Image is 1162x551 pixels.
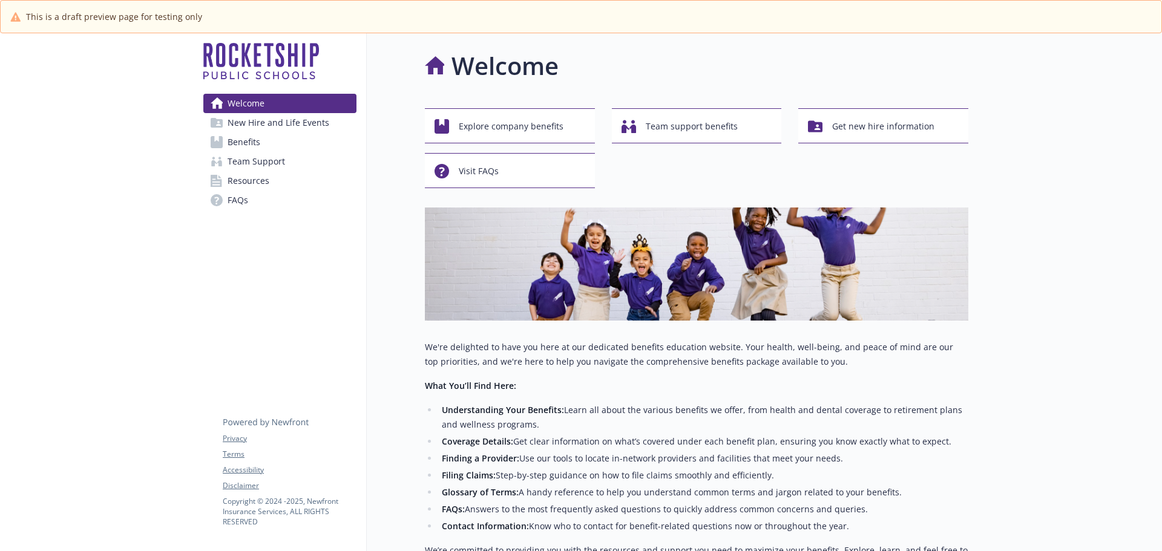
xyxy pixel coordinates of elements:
img: overview page banner [425,207,968,321]
strong: What You’ll Find Here: [425,380,516,391]
li: Get clear information on what’s covered under each benefit plan, ensuring you know exactly what t... [438,434,968,449]
span: Welcome [228,94,264,113]
a: Resources [203,171,356,191]
span: Team support benefits [646,115,738,138]
span: FAQs [228,191,248,210]
button: Get new hire information [798,108,968,143]
a: Terms [223,449,356,460]
strong: Finding a Provider: [442,452,519,464]
span: This is a draft preview page for testing only [26,10,202,23]
span: Benefits [228,132,260,152]
li: A handy reference to help you understand common terms and jargon related to your benefits. [438,485,968,500]
p: We're delighted to have you here at our dedicated benefits education website. Your health, well-b... [425,340,968,369]
li: Learn all about the various benefits we offer, from health and dental coverage to retirement plan... [438,403,968,432]
li: Know who to contact for benefit-related questions now or throughout the year. [438,519,968,533]
strong: Glossary of Terms: [442,486,519,498]
a: New Hire and Life Events [203,113,356,132]
button: Team support benefits [612,108,782,143]
strong: Filing Claims: [442,469,496,481]
span: Visit FAQs [459,160,499,183]
a: Team Support [203,152,356,171]
h1: Welcome [451,48,559,84]
a: FAQs [203,191,356,210]
strong: Contact Information: [442,520,529,532]
span: Get new hire information [832,115,934,138]
span: Explore company benefits [459,115,563,138]
a: Benefits [203,132,356,152]
a: Accessibility [223,465,356,475]
li: Use our tools to locate in-network providers and facilities that meet your needs. [438,451,968,466]
li: Step-by-step guidance on how to file claims smoothly and efficiently. [438,468,968,483]
strong: Coverage Details: [442,435,513,447]
span: Resources [228,171,269,191]
span: New Hire and Life Events [228,113,329,132]
strong: Understanding Your Benefits: [442,404,564,416]
a: Disclaimer [223,480,356,491]
strong: FAQs: [442,503,465,515]
button: Visit FAQs [425,153,595,188]
a: Welcome [203,94,356,113]
span: Team Support [228,152,285,171]
p: Copyright © 2024 - 2025 , Newfront Insurance Services, ALL RIGHTS RESERVED [223,496,356,527]
li: Answers to the most frequently asked questions to quickly address common concerns and queries. [438,502,968,517]
button: Explore company benefits [425,108,595,143]
a: Privacy [223,433,356,444]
